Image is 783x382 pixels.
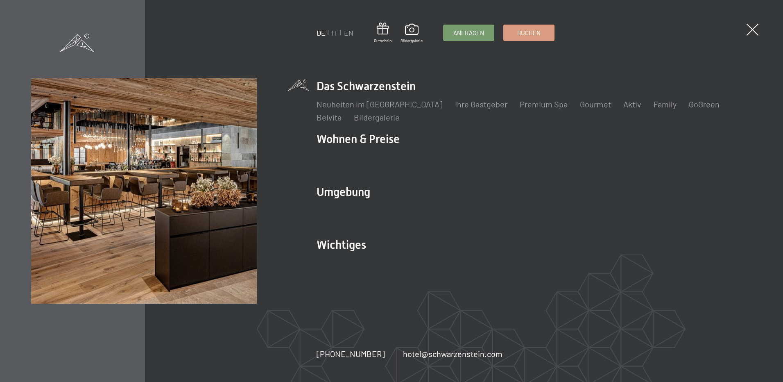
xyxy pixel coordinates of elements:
a: Gourmet [580,99,611,109]
a: Anfragen [444,25,494,41]
a: IT [332,28,338,37]
span: Gutschein [374,38,391,43]
a: hotel@schwarzenstein.com [403,348,502,359]
a: Ihre Gastgeber [455,99,507,109]
a: DE [317,28,326,37]
span: [PHONE_NUMBER] [317,349,385,359]
a: [PHONE_NUMBER] [317,348,385,359]
a: Gutschein [374,23,391,43]
a: Buchen [504,25,554,41]
a: GoGreen [689,99,720,109]
a: EN [344,28,353,37]
span: Anfragen [453,29,484,37]
a: Neuheiten im [GEOGRAPHIC_DATA] [317,99,443,109]
a: Premium Spa [520,99,568,109]
a: Bildergalerie [401,24,423,43]
a: Family [654,99,677,109]
a: Aktiv [623,99,641,109]
span: Bildergalerie [401,38,423,43]
img: Wellnesshotel Südtirol SCHWARZENSTEIN - Wellnessurlaub in den Alpen, Wandern und Wellness [31,78,257,304]
a: Belvita [317,112,342,122]
a: Bildergalerie [354,112,400,122]
span: Buchen [517,29,541,37]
